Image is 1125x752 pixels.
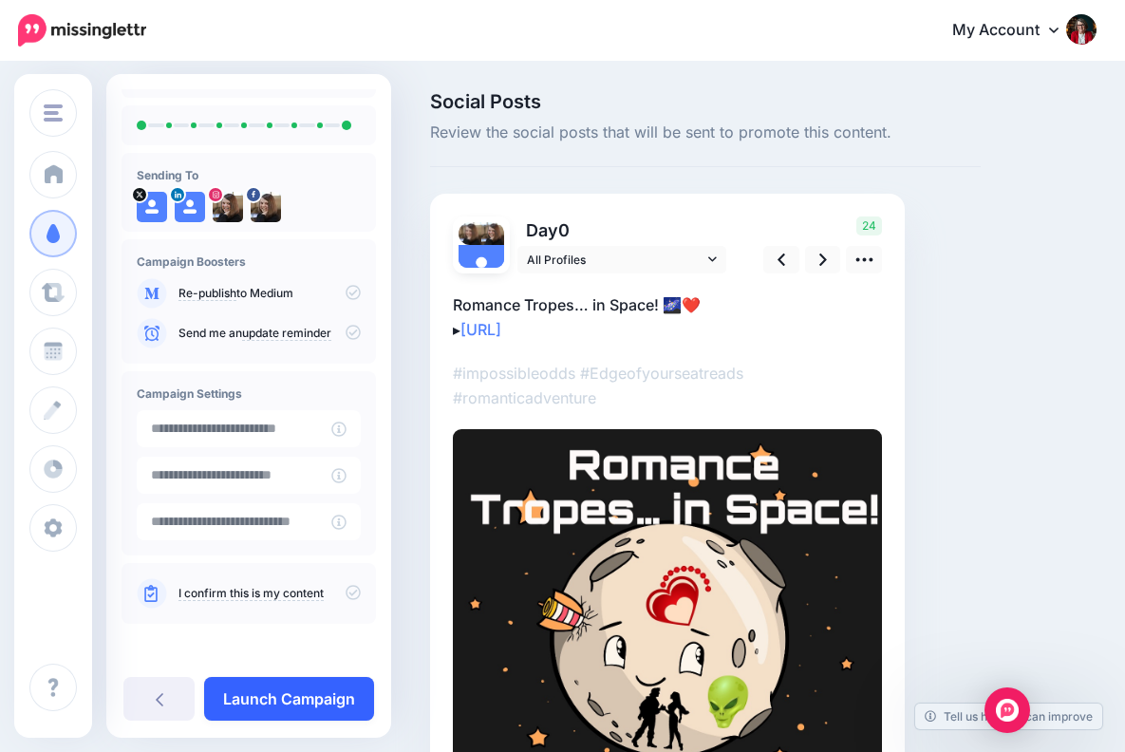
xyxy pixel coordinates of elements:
p: to Medium [178,285,361,302]
img: menu.png [44,104,63,122]
span: 24 [856,216,882,235]
a: All Profiles [517,246,726,273]
p: Romance Tropes… in Space! 🌌❤️ ▸ [453,292,882,342]
img: user_default_image.png [175,192,205,222]
span: Review the social posts that will be sent to promote this content. [430,121,981,145]
a: update reminder [242,326,331,341]
h4: Sending To [137,168,361,182]
span: All Profiles [527,250,703,270]
p: #impossibleodds #Edgeofyourseatreads #romanticadventure [453,361,882,410]
span: Social Posts [430,92,981,111]
a: Re-publish [178,286,236,301]
a: My Account [933,8,1097,54]
img: Missinglettr [18,14,146,47]
h4: Campaign Settings [137,386,361,401]
div: Open Intercom Messenger [984,687,1030,733]
img: user_default_image.png [137,192,167,222]
h4: Campaign Boosters [137,254,361,269]
p: Day [517,216,729,244]
a: I confirm this is my content [178,586,324,601]
img: user_default_image.png [459,245,504,291]
p: Send me an [178,325,361,342]
img: 312092693_141646471941436_4531409903752221137_n-bsa135089.jpg [213,192,243,222]
a: [URL] [460,320,501,339]
a: Tell us how we can improve [915,704,1102,729]
img: 250822597_561618321794201_6841012283684770267_n-bsa135088.jpg [459,222,481,245]
img: 312092693_141646471941436_4531409903752221137_n-bsa135089.jpg [481,222,504,245]
img: 250822597_561618321794201_6841012283684770267_n-bsa135088.jpg [251,192,281,222]
span: 0 [558,220,570,240]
